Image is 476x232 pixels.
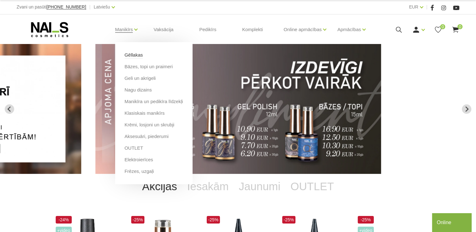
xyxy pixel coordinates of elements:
a: Frēzes, uzgaļi [125,168,154,175]
a: Elektroierīces [125,156,153,163]
a: Komplekti [237,14,268,45]
iframe: chat widget [432,212,473,232]
span: [PHONE_NUMBER] [47,4,86,9]
span: 0 [457,24,462,29]
a: Iesakām [182,174,234,199]
a: Krēmi, losjoni un skrubji [125,121,174,128]
span: 0 [440,24,445,29]
a: Manikīra un pedikīra līdzekļi [125,98,183,105]
a: 0 [451,26,459,34]
a: Pedikīrs [194,14,221,45]
a: OUTLET [125,145,143,152]
span: -24% [56,216,72,224]
div: Zvani un pasūti [17,3,86,11]
a: 0 [434,26,442,34]
a: EUR [409,3,418,11]
span: -25% [282,216,296,224]
a: Jaunumi [234,174,285,199]
li: 3 of 12 [95,44,381,174]
a: Nagu dizains [125,86,152,93]
span: | [89,3,91,11]
a: Online apmācības [283,17,322,42]
button: Next slide [462,104,471,114]
a: Gēllakas [125,52,143,58]
span: -25% [131,216,145,224]
a: Aksesuāri, piederumi [125,133,169,140]
span: | [426,3,428,11]
a: Latviešu [94,3,110,11]
a: Klasiskais manikīrs [125,110,165,117]
a: Apmācības [337,17,361,42]
a: Geli un akrigeli [125,75,156,82]
a: Vaksācija [148,14,178,45]
a: Manikīrs [115,17,133,42]
a: Akcijas [137,174,182,199]
a: Bāzes, topi un praimeri [125,63,173,70]
button: Previous slide [5,104,14,114]
a: OUTLET [285,174,339,199]
span: -25% [358,216,374,224]
a: [PHONE_NUMBER] [47,5,86,9]
span: -25% [207,216,220,224]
